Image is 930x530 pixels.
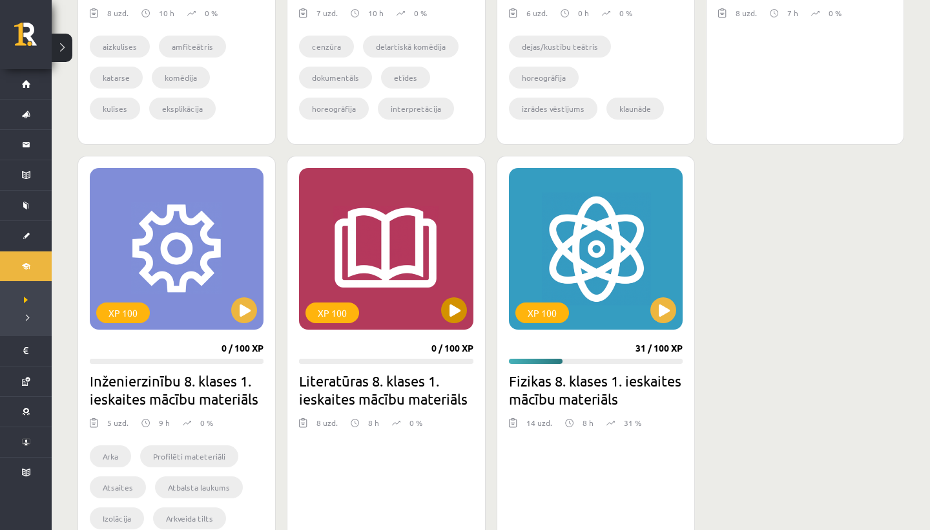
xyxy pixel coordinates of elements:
h2: Literatūras 8. klases 1. ieskaites mācību materiāls [299,372,473,408]
p: 0 % [829,7,842,19]
li: aizkulises [90,36,150,58]
p: 0 % [200,417,213,429]
li: komēdija [152,67,210,89]
div: 8 uzd. [107,7,129,26]
h2: Fizikas 8. klases 1. ieskaites mācību materiāls [509,372,683,408]
li: amfiteātris [159,36,226,58]
a: Rīgas 1. Tālmācības vidusskola [14,23,52,55]
li: delartiskā komēdija [363,36,459,58]
li: horeogrāfija [299,98,369,120]
li: Arka [90,445,131,467]
p: 10 h [159,7,174,19]
div: 5 uzd. [107,417,129,436]
li: izrādes vēstījums [509,98,597,120]
p: 0 % [414,7,427,19]
p: 0 % [409,417,422,429]
p: 7 h [787,7,798,19]
li: kulises [90,98,140,120]
li: Profilēti mateteriāli [140,445,238,467]
li: Atsaites [90,476,146,498]
p: 31 % [624,417,641,429]
div: 6 uzd. [526,7,548,26]
li: Atbalsta laukums [155,476,243,498]
div: 14 uzd. [526,417,552,436]
li: cenzūra [299,36,354,58]
p: 0 % [205,7,218,19]
div: 8 uzd. [736,7,757,26]
li: horeogrāfija [509,67,579,89]
li: Arkveida tilts [153,507,226,529]
li: klaunāde [606,98,664,120]
div: XP 100 [515,302,569,323]
li: eksplikācija [149,98,216,120]
p: 0 h [578,7,589,19]
li: katarse [90,67,143,89]
p: 9 h [159,417,170,429]
h2: Inženierzinību 8. klases 1. ieskaites mācību materiāls [90,372,263,408]
p: 10 h [368,7,384,19]
p: 0 % [619,7,632,19]
div: 7 uzd. [316,7,338,26]
li: dejas/kustību teātris [509,36,611,58]
li: Izolācija [90,507,144,529]
div: 8 uzd. [316,417,338,436]
div: XP 100 [305,302,359,323]
li: etīdes [381,67,430,89]
div: XP 100 [96,302,150,323]
li: dokumentāls [299,67,372,89]
li: interpretācija [378,98,454,120]
p: 8 h [583,417,594,429]
p: 8 h [368,417,379,429]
